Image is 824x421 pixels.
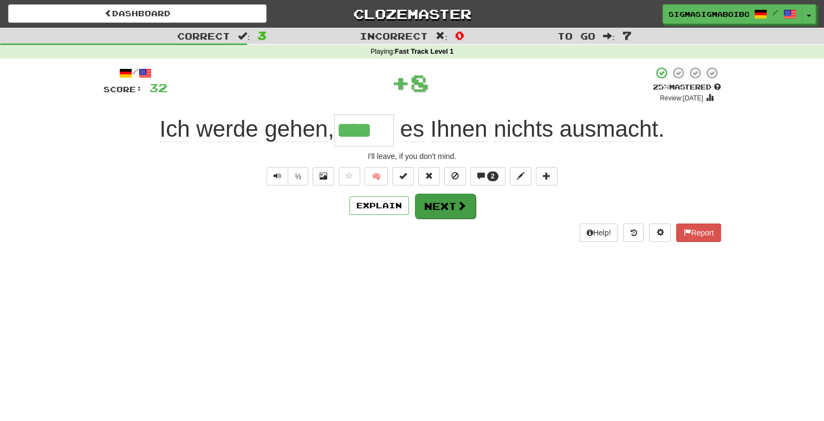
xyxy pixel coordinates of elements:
button: Play sentence audio (ctl+space) [267,167,288,186]
span: / [773,9,778,16]
button: Round history (alt+y) [623,224,644,242]
span: 25 % [653,82,669,91]
button: Next [415,194,476,219]
button: 🧠 [365,167,388,186]
span: . [394,116,665,142]
button: Explain [349,196,409,215]
span: Incorrect [360,30,428,41]
strong: Fast Track Level 1 [395,48,454,55]
span: : [603,31,615,41]
button: Favorite sentence (alt+f) [339,167,360,186]
span: ausmacht [560,116,658,142]
div: / [103,66,167,80]
span: Ihnen [431,116,488,142]
a: sigmasigmaboiboiboi / [663,4,802,24]
div: Mastered [653,82,721,92]
button: Reset to 0% Mastered (alt+r) [418,167,440,186]
span: + [391,66,410,99]
button: ½ [288,167,308,186]
button: Set this sentence to 100% Mastered (alt+m) [392,167,414,186]
small: Review: [DATE] [660,94,703,102]
button: Add to collection (alt+a) [536,167,557,186]
span: 8 [410,69,429,96]
span: 0 [455,29,464,42]
span: es [400,116,424,142]
span: To go [557,30,595,41]
span: 3 [257,29,267,42]
span: , [160,116,334,142]
button: 2 [470,167,505,186]
button: Ignore sentence (alt+i) [444,167,466,186]
a: Clozemaster [283,4,541,23]
span: Score: [103,85,142,94]
span: Correct [177,30,230,41]
button: Show image (alt+x) [313,167,334,186]
span: Ich [160,116,190,142]
span: gehen [264,116,328,142]
div: Text-to-speech controls [264,167,308,186]
button: Help! [580,224,618,242]
span: : [238,31,250,41]
span: 7 [622,29,632,42]
span: werde [196,116,258,142]
span: nichts [494,116,553,142]
a: Dashboard [8,4,267,23]
div: I'll leave, if you don't mind. [103,151,721,162]
button: Report [676,224,721,242]
span: sigmasigmaboiboiboi [669,9,749,19]
span: 32 [149,81,167,94]
span: : [436,31,447,41]
button: Edit sentence (alt+d) [510,167,531,186]
span: 2 [491,173,495,180]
